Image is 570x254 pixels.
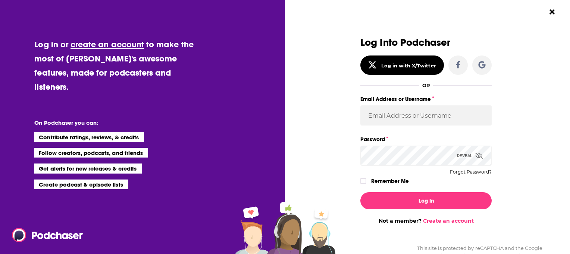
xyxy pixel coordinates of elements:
div: Not a member? [360,218,492,224]
a: Podchaser - Follow, Share and Rate Podcasts [12,228,78,242]
button: Log In [360,192,492,209]
li: On Podchaser you can: [34,119,184,126]
button: Close Button [545,5,559,19]
div: Log in with X/Twitter [381,63,436,69]
button: Forgot Password? [450,169,492,175]
a: Create an account [423,218,474,224]
div: Reveal [457,146,483,166]
button: Log in with X/Twitter [360,55,444,75]
a: create an account [71,39,144,50]
h3: Log Into Podchaser [360,37,492,48]
label: Remember Me [371,176,409,186]
label: Password [360,134,492,144]
img: Podchaser - Follow, Share and Rate Podcasts [12,228,84,242]
li: Follow creators, podcasts, and friends [34,148,148,158]
li: Contribute ratings, reviews, & credits [34,132,144,142]
li: Create podcast & episode lists [34,180,128,189]
div: OR [422,82,430,88]
li: Get alerts for new releases & credits [34,163,141,173]
label: Email Address or Username [360,94,492,104]
input: Email Address or Username [360,105,492,126]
